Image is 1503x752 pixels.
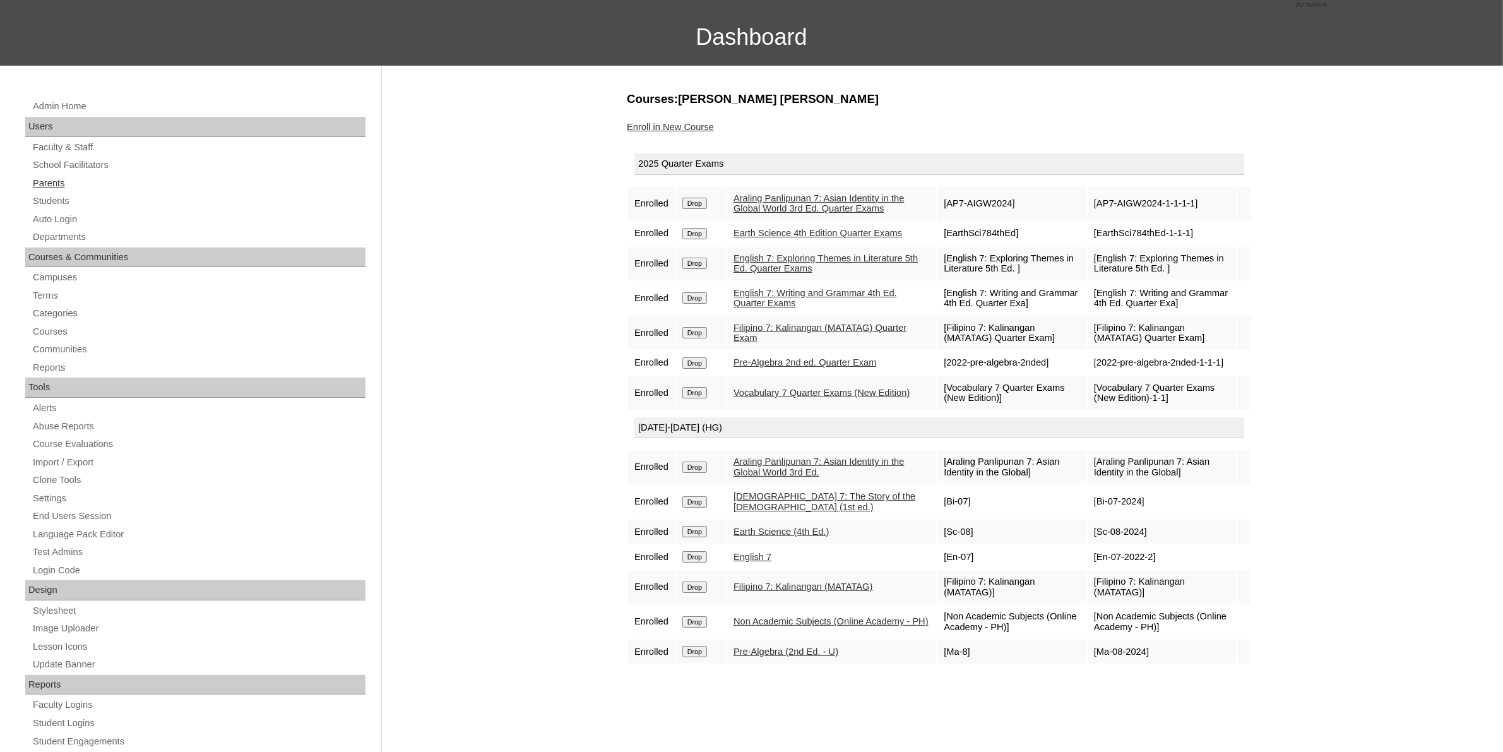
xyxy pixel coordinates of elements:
[32,419,365,434] a: Abuse Reports
[937,316,1086,350] td: [Filipino 7: Kalinangan (MATATAG) Quarter Exam]
[734,457,905,477] a: Araling Panlipunan 7: Asian Identity in the Global World 3rd Ed.
[32,621,365,636] a: Image Uploader
[32,563,365,578] a: Login Code
[682,228,707,239] input: Drop
[682,551,707,563] input: Drop
[937,450,1086,484] td: [Araling Panlipunan 7: Asian Identity in the Global]
[682,387,707,398] input: Drop
[1088,640,1237,664] td: [Ma-08-2024]
[32,508,365,524] a: End Users Session
[6,9,1497,66] h3: Dashboard
[32,544,365,560] a: Test Admins
[628,187,675,220] td: Enrolled
[25,117,365,137] div: Users
[937,605,1086,638] td: [Non Academic Subjects (Online Academy - PH)]
[628,450,675,484] td: Enrolled
[1088,520,1237,544] td: [Sc-08-2024]
[628,640,675,664] td: Enrolled
[734,253,918,274] a: English 7: Exploring Themes in Literature 5th Ed. Quarter Exams
[937,222,1086,246] td: [EarthSci784thEd]
[628,570,675,604] td: Enrolled
[1088,282,1237,315] td: [English 7: Writing and Grammar 4th Ed. Quarter Exa]
[25,248,365,268] div: Courses & Communities
[634,417,1244,439] div: [DATE]-[DATE] (HG)
[734,357,876,367] a: Pre-Algebra 2nd ed. Quarter Exam
[1088,222,1237,246] td: [EarthSci784thEd-1-1-1]
[937,485,1086,518] td: [Bi-07]
[32,734,365,749] a: Student Engagements
[682,327,707,338] input: Drop
[32,360,365,376] a: Reports
[734,193,905,214] a: Araling Panlipunan 7: Asian Identity in the Global World 3rd Ed. Quarter Exams
[32,306,365,321] a: Categories
[628,605,675,638] td: Enrolled
[32,288,365,304] a: Terms
[32,400,365,416] a: Alerts
[32,697,365,713] a: Faculty Logins
[32,527,365,542] a: Language Pack Editor
[937,282,1086,315] td: [English 7: Writing and Grammar 4th Ed. Quarter Exa]
[628,485,675,518] td: Enrolled
[628,247,675,280] td: Enrolled
[32,229,365,245] a: Departments
[32,157,365,173] a: School Facilitators
[32,98,365,114] a: Admin Home
[628,282,675,315] td: Enrolled
[32,472,365,488] a: Clone Tools
[682,526,707,537] input: Drop
[627,91,1252,107] h3: Courses:[PERSON_NAME] [PERSON_NAME]
[32,212,365,227] a: Auto Login
[32,193,365,209] a: Students
[682,646,707,657] input: Drop
[32,491,365,506] a: Settings
[937,570,1086,604] td: [Filipino 7: Kalinangan (MATATAG)]
[32,639,365,655] a: Lesson Icons
[734,527,829,537] a: Earth Science (4th Ed.)
[734,388,910,398] a: Vocabulary 7 Quarter Exams (New Edition)
[32,436,365,452] a: Course Evaluations
[32,455,365,470] a: Import / Export
[32,270,365,285] a: Campuses
[734,323,906,343] a: Filipino 7: Kalinangan (MATATAG) Quarter Exam
[734,552,771,562] a: English 7
[937,545,1086,569] td: [En-07]
[734,491,915,512] a: [DEMOGRAPHIC_DATA] 7: The Story of the [DEMOGRAPHIC_DATA] (1st ed.)
[1088,545,1237,569] td: [En-07-2022-2]
[682,616,707,628] input: Drop
[1088,316,1237,350] td: [Filipino 7: Kalinangan (MATATAG) Quarter Exam]
[734,616,929,626] a: Non Academic Subjects (Online Academy - PH)
[734,582,872,592] a: Filipino 7: Kalinangan (MATATAG)
[937,376,1086,410] td: [Vocabulary 7 Quarter Exams (New Edition)]
[32,324,365,340] a: Courses
[937,640,1086,664] td: [Ma-8]
[1088,570,1237,604] td: [Filipino 7: Kalinangan (MATATAG)]
[628,222,675,246] td: Enrolled
[1088,376,1237,410] td: [Vocabulary 7 Quarter Exams (New Edition)-1-1]
[634,153,1244,175] div: 2025 Quarter Exams
[734,647,838,657] a: Pre-Algebra (2nd Ed. - U)
[1088,187,1237,220] td: [AP7-AIGW2024-1-1-1-1]
[1088,485,1237,518] td: [Bi-07-2024]
[32,603,365,619] a: Stylesheet
[682,198,707,209] input: Drop
[32,715,365,731] a: Student Logins
[25,580,365,600] div: Design
[32,140,365,155] a: Faculty & Staff
[628,376,675,410] td: Enrolled
[937,247,1086,280] td: [English 7: Exploring Themes in Literature 5th Ed. ]
[25,675,365,695] div: Reports
[25,378,365,398] div: Tools
[32,657,365,672] a: Update Banner
[682,292,707,304] input: Drop
[1088,351,1237,375] td: [2022-pre-algebra-2nded-1-1-1]
[682,582,707,593] input: Drop
[937,187,1086,220] td: [AP7-AIGW2024]
[682,462,707,473] input: Drop
[937,351,1086,375] td: [2022-pre-algebra-2nded]
[628,316,675,350] td: Enrolled
[1088,605,1237,638] td: [Non Academic Subjects (Online Academy - PH)]
[734,288,897,309] a: English 7: Writing and Grammar 4th Ed. Quarter Exams
[682,357,707,369] input: Drop
[1088,450,1237,484] td: [Araling Panlipunan 7: Asian Identity in the Global]
[627,122,714,132] a: Enroll in New Course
